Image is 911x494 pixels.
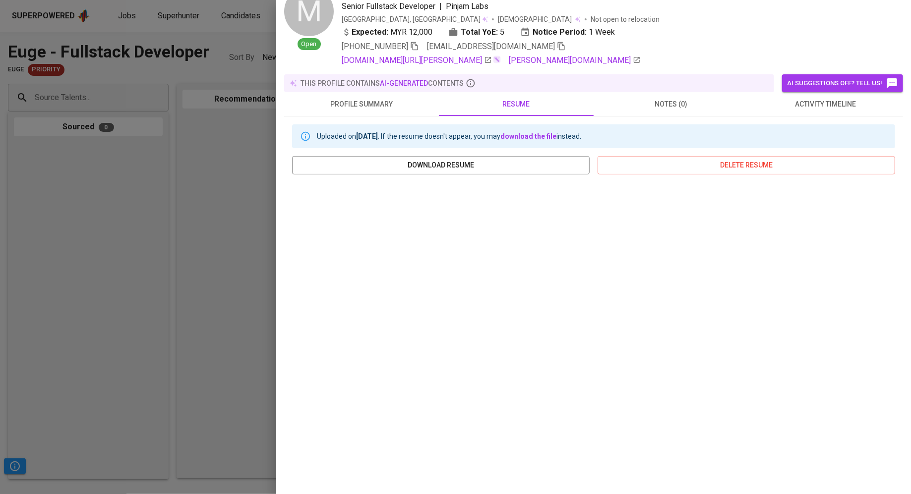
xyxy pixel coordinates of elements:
a: [PERSON_NAME][DOMAIN_NAME] [509,55,641,66]
b: Total YoE: [461,26,498,38]
img: magic_wand.svg [493,55,501,63]
span: Pinjam Labs [446,1,488,11]
span: | [439,0,442,12]
button: download resume [292,156,590,174]
b: [DATE] [356,132,378,140]
span: [PHONE_NUMBER] [342,42,408,51]
span: [DEMOGRAPHIC_DATA] [498,14,573,24]
span: [EMAIL_ADDRESS][DOMAIN_NAME] [427,42,555,51]
span: activity timeline [754,98,897,110]
div: Uploaded on . If the resume doesn't appear, you may instead. [317,127,581,145]
button: delete resume [598,156,895,174]
div: [GEOGRAPHIC_DATA], [GEOGRAPHIC_DATA] [342,14,488,24]
b: Expected: [352,26,388,38]
span: notes (0) [600,98,742,110]
span: Open [298,40,321,49]
span: Senior Fullstack Developer [342,1,435,11]
a: [DOMAIN_NAME][URL][PERSON_NAME] [342,55,492,66]
span: AI suggestions off? Tell us! [787,77,898,89]
p: this profile contains contents [301,78,464,88]
span: download resume [300,159,582,171]
span: resume [445,98,588,110]
p: Not open to relocation [591,14,660,24]
div: MYR 12,000 [342,26,432,38]
span: delete resume [606,159,887,171]
span: AI-generated [380,79,428,87]
span: profile summary [290,98,433,110]
a: download the file [500,132,556,140]
b: Notice Period: [533,26,587,38]
div: 1 Week [520,26,615,38]
span: 5 [500,26,504,38]
button: AI suggestions off? Tell us! [782,74,903,92]
iframe: 4a0b95c7c405f5b4c053cd83428d649a.pdf [292,182,895,480]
